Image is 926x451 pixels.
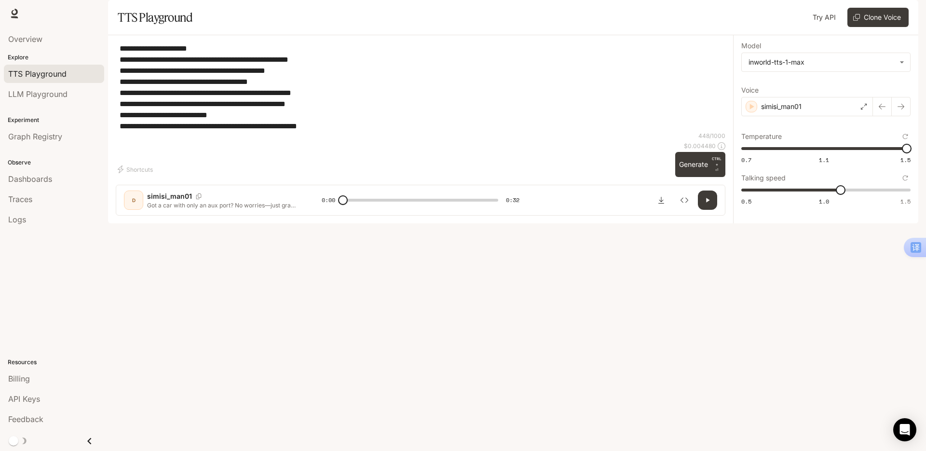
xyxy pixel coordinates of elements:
p: simisi_man01 [147,191,192,201]
div: inworld-tts-1-max [742,53,910,71]
span: 1.5 [900,156,911,164]
p: Voice [741,87,759,94]
span: 1.5 [900,197,911,205]
button: Shortcuts [116,162,157,177]
p: Talking speed [741,175,786,181]
button: Download audio [652,191,671,210]
span: 1.0 [819,197,829,205]
div: D [126,192,141,208]
p: Got a car with only an aux port? No worries—just grab this! Plug the aux like usual, then connect... [147,201,299,209]
p: Temperature [741,133,782,140]
h1: TTS Playground [118,8,192,27]
span: 0.7 [741,156,751,164]
div: Open Intercom Messenger [893,418,916,441]
span: 0.5 [741,197,751,205]
button: GenerateCTRL +⏎ [675,152,725,177]
p: Model [741,42,761,49]
span: 1.1 [819,156,829,164]
p: simisi_man01 [761,102,802,111]
button: Reset to default [900,173,911,183]
button: Copy Voice ID [192,193,205,199]
button: Inspect [675,191,694,210]
p: ⏎ [712,156,722,173]
a: Try API [809,8,840,27]
div: inworld-tts-1-max [749,57,895,67]
span: 0:32 [506,195,519,205]
p: CTRL + [712,156,722,167]
button: Reset to default [900,131,911,142]
button: Clone Voice [847,8,909,27]
span: 0:00 [322,195,335,205]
